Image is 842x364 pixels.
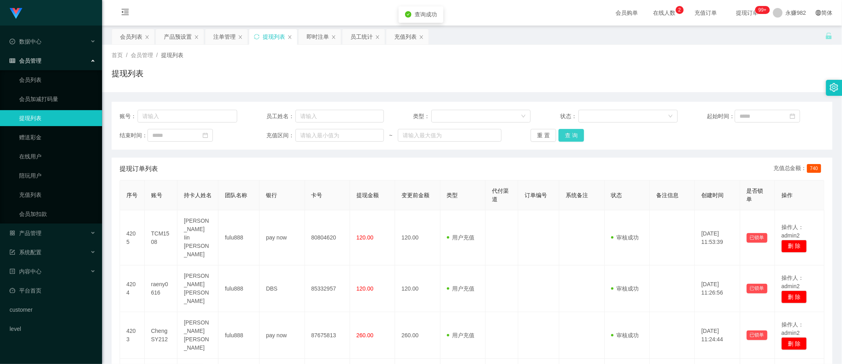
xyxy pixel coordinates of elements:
i: icon: check-circle [405,11,411,18]
a: customer [10,302,96,318]
a: 赠送彩金 [19,129,96,145]
i: 图标: close [287,35,292,40]
span: 740 [807,164,821,173]
a: 充值列表 [19,187,96,203]
button: 已锁单 [747,233,767,243]
i: 图标: down [521,114,526,119]
i: 图标: profile [10,269,15,274]
td: 4205 [120,210,145,265]
i: 图标: global [816,10,821,16]
span: 账号： [120,112,138,121]
i: 图标: sync [254,34,260,40]
input: 请输入 [138,110,237,123]
td: TCM1508 [145,210,177,265]
td: ChengSY212 [145,312,177,359]
span: 操作人：admin2 [781,275,804,289]
span: ~ [384,131,398,140]
span: 查询成功 [415,11,437,18]
span: 银行 [266,192,277,198]
span: / [126,52,128,58]
td: 4204 [120,265,145,312]
span: 提现订单 [732,10,763,16]
td: 260.00 [395,312,440,359]
span: 产品管理 [10,230,41,236]
a: 会员加扣款 [19,206,96,222]
td: [PERSON_NAME] Iin [PERSON_NAME] [177,210,218,265]
span: 充值订单 [691,10,721,16]
td: 4203 [120,312,145,359]
span: 状态 [611,192,622,198]
i: 图标: close [145,35,150,40]
span: 内容中心 [10,268,41,275]
span: 账号 [151,192,162,198]
span: 首页 [112,52,123,58]
span: 是否锁单 [747,188,763,202]
i: 图标: close [375,35,380,40]
span: 状态： [560,112,578,121]
span: 代付渠道 [492,188,509,202]
span: 会员管理 [131,52,153,58]
i: 图标: setting [830,83,838,92]
span: 团队名称 [225,192,247,198]
span: 变更前金额 [401,192,429,198]
span: 用户充值 [447,234,475,241]
td: [PERSON_NAME] [PERSON_NAME] [177,312,218,359]
div: 充值总金额： [773,164,824,174]
td: [DATE] 11:53:39 [695,210,740,265]
a: 在线用户 [19,148,96,164]
button: 已锁单 [747,330,767,340]
span: 结束时间： [120,131,148,140]
td: 120.00 [395,210,440,265]
a: 图标: dashboard平台首页 [10,283,96,299]
div: 会员列表 [120,29,142,44]
img: logo.9652507e.png [10,8,22,19]
span: 订单编号 [525,192,547,198]
span: 提现订单列表 [120,164,158,174]
span: 操作人：admin2 [781,224,804,239]
span: 审核成功 [611,332,639,338]
div: 提现列表 [263,29,285,44]
td: pay now [260,210,305,265]
input: 请输入最大值为 [398,129,502,142]
i: 图标: unlock [825,32,832,40]
td: raeny0616 [145,265,177,312]
sup: 2 [676,6,684,14]
td: 85332957 [305,265,350,312]
i: 图标: close [194,35,199,40]
i: 图标: menu-fold [112,0,139,26]
td: DBS [260,265,305,312]
i: 图标: calendar [203,133,208,138]
h1: 提现列表 [112,67,144,79]
div: 注单管理 [213,29,236,44]
span: / [156,52,158,58]
i: 图标: table [10,58,15,63]
span: 操作人：admin2 [781,321,804,336]
a: 提现列表 [19,110,96,126]
span: 提现列表 [161,52,183,58]
span: 持卡人姓名 [184,192,212,198]
input: 请输入 [295,110,384,123]
span: 操作 [781,192,793,198]
a: 会员列表 [19,72,96,88]
a: 会员加减打码量 [19,91,96,107]
button: 删 除 [781,337,807,350]
td: [PERSON_NAME] [PERSON_NAME] [177,265,218,312]
td: [DATE] 11:26:56 [695,265,740,312]
span: 卡号 [311,192,323,198]
span: 审核成功 [611,234,639,241]
button: 重 置 [531,129,556,142]
span: 数据中心 [10,38,41,45]
td: 87675813 [305,312,350,359]
i: 图标: close [331,35,336,40]
td: fulu888 [218,312,260,359]
span: 序号 [126,192,138,198]
td: pay now [260,312,305,359]
td: [DATE] 11:24:44 [695,312,740,359]
span: 120.00 [356,234,374,241]
a: level [10,321,96,337]
button: 删 除 [781,240,807,253]
td: fulu888 [218,265,260,312]
span: 审核成功 [611,285,639,292]
button: 删 除 [781,291,807,303]
span: 充值区间： [266,131,295,140]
